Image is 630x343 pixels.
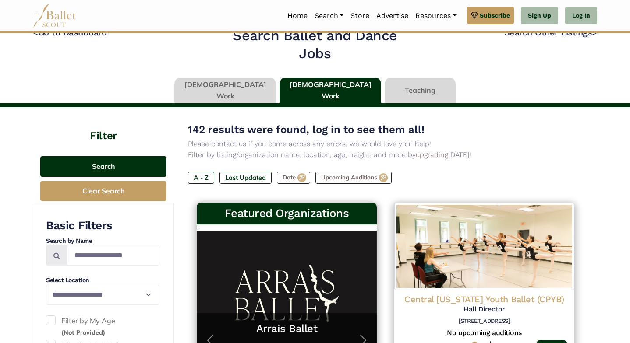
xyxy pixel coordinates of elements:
input: Search by names... [67,245,159,266]
a: Search [311,7,347,25]
a: Store [347,7,373,25]
a: Log In [565,7,597,24]
h4: Select Location [46,276,159,285]
h2: Search Ballet and Dance Jobs [216,27,414,63]
a: Subscribe [467,7,514,24]
h3: Basic Filters [46,218,159,233]
a: Home [284,7,311,25]
button: Search [40,156,166,177]
h4: Filter [33,107,174,143]
img: Logo [394,203,574,290]
a: upgrading [416,150,448,159]
button: Clear Search [40,181,166,201]
label: A - Z [188,171,214,184]
a: Search Other Listings> [504,27,597,38]
code: > [592,27,597,38]
small: (Not Provided) [61,329,105,336]
h4: Search by Name [46,237,159,245]
label: Upcoming Auditions [315,171,392,184]
label: Filter by My Age [46,315,159,338]
h5: Hall Director [401,305,567,314]
img: gem.svg [471,10,478,20]
h4: Central [US_STATE] Youth Ballet (CPYB) [401,294,567,305]
h6: [STREET_ADDRESS] [401,318,567,325]
span: 142 results were found, log in to see them all! [188,123,425,136]
span: Subscribe [480,10,510,20]
label: Date [277,171,310,184]
h5: No upcoming auditions [401,329,567,338]
a: <Go to Dashboard [33,27,107,38]
p: Please contact us if you come across any errors, we would love your help! [188,138,583,150]
li: Teaching [383,78,457,103]
a: Sign Up [521,7,558,24]
li: [DEMOGRAPHIC_DATA] Work [173,78,278,103]
p: Filter by listing/organization name, location, age, height, and more by [DATE]! [188,149,583,161]
a: Advertise [373,7,412,25]
label: Last Updated [219,171,272,184]
code: < [33,27,38,38]
a: Resources [412,7,460,25]
li: [DEMOGRAPHIC_DATA] Work [278,78,383,103]
h3: Featured Organizations [204,206,370,221]
a: Arrais Ballet [205,322,368,336]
